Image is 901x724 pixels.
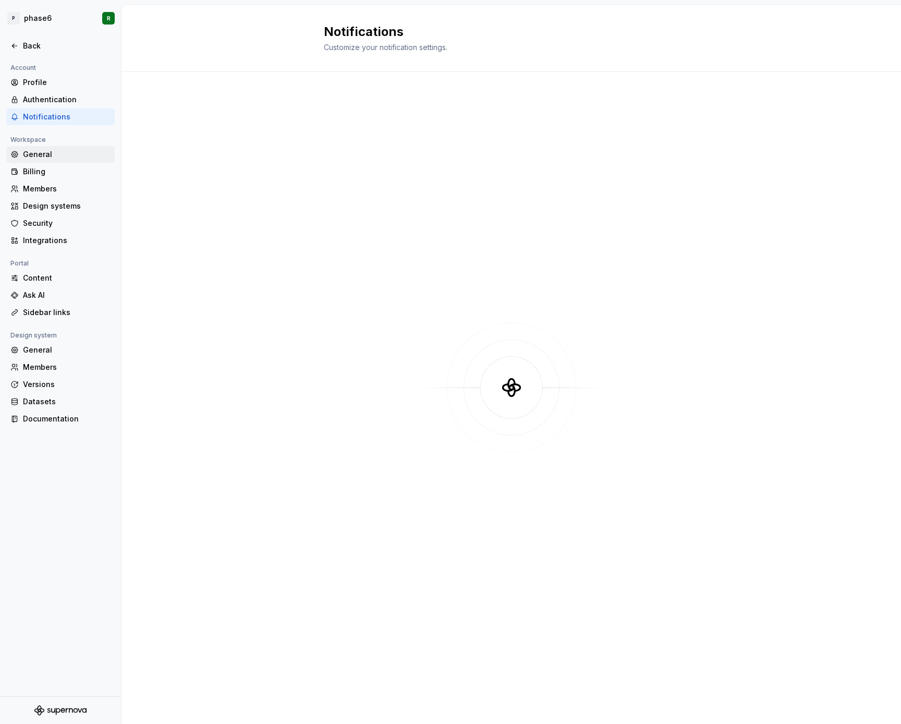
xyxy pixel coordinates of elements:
div: Integrations [23,235,111,246]
div: Members [23,362,111,372]
a: Ask AI [6,287,115,304]
div: Members [23,184,111,194]
div: Notifications [23,112,111,122]
div: Portal [6,257,33,270]
div: Security [23,218,111,228]
a: Design systems [6,198,115,214]
a: Versions [6,376,115,393]
a: Integrations [6,232,115,249]
a: Members [6,180,115,197]
a: General [6,342,115,358]
div: Back [23,41,111,51]
a: Security [6,215,115,232]
h2: Notifications [324,23,687,40]
div: Datasets [23,396,111,407]
a: Back [6,38,115,54]
div: R [107,14,111,22]
a: Profile [6,74,115,91]
div: Ask AI [23,290,111,300]
div: Design systems [23,201,111,211]
div: phase6 [24,13,52,23]
a: Sidebar links [6,304,115,321]
a: Authentication [6,91,115,108]
div: P [7,12,20,25]
svg: Supernova Logo [34,705,87,716]
a: Documentation [6,411,115,427]
div: Versions [23,379,111,390]
div: Documentation [23,414,111,424]
div: Workspace [6,134,50,146]
span: Customize your notification settings. [324,43,447,52]
div: Profile [23,77,111,88]
a: General [6,146,115,163]
div: Account [6,62,40,74]
a: Billing [6,163,115,180]
div: Authentication [23,94,111,105]
div: Design system [6,329,61,342]
a: Notifications [6,108,115,125]
a: Datasets [6,393,115,410]
div: General [23,345,111,355]
a: Members [6,359,115,376]
div: Content [23,273,111,283]
a: Content [6,270,115,286]
div: General [23,149,111,160]
div: Billing [23,166,111,177]
div: Sidebar links [23,307,111,318]
button: Pphase6R [2,7,119,30]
